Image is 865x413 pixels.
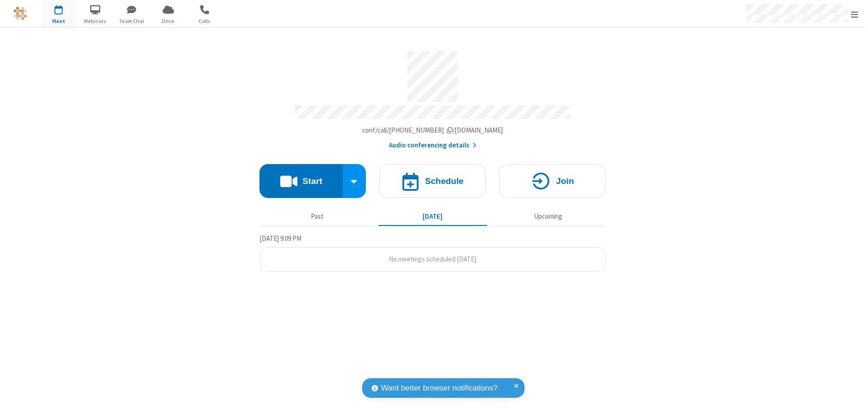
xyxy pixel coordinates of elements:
[78,17,112,25] span: Webinars
[263,208,372,225] button: Past
[425,177,464,185] h4: Schedule
[14,7,27,20] img: QA Selenium DO NOT DELETE OR CHANGE
[42,17,76,25] span: Meet
[115,17,149,25] span: Team Chat
[556,177,574,185] h4: Join
[378,208,487,225] button: [DATE]
[499,164,605,198] button: Join
[362,126,503,134] span: Copy my meeting room link
[302,177,322,185] h4: Start
[379,164,486,198] button: Schedule
[259,234,301,243] span: [DATE] 9:09 PM
[259,45,605,151] section: Account details
[259,164,343,198] button: Start
[494,208,602,225] button: Upcoming
[362,125,503,136] button: Copy my meeting room linkCopy my meeting room link
[343,164,366,198] div: Start conference options
[389,140,477,151] button: Audio conferencing details
[259,233,605,272] section: Today's Meetings
[151,17,185,25] span: Drive
[389,255,476,263] span: No meetings scheduled [DATE]
[381,382,497,394] span: Want better browser notifications?
[188,17,222,25] span: Calls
